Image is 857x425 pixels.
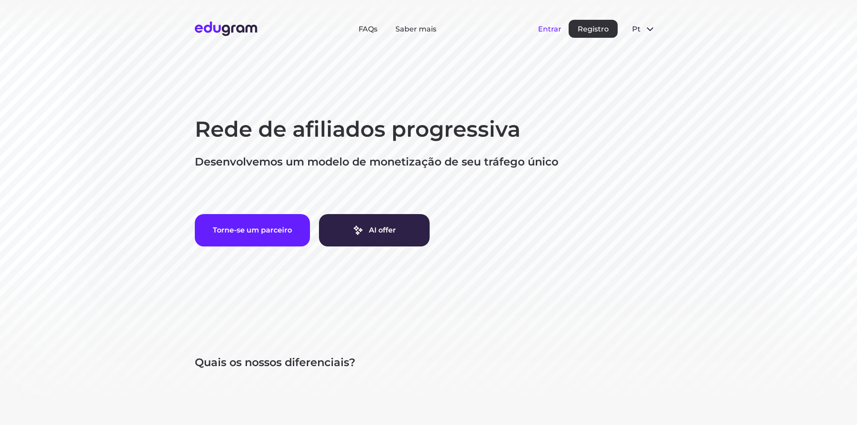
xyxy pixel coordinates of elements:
p: Desenvolvemos um modelo de monetização de seu tráfego único [195,155,663,169]
a: AI offer [319,214,430,246]
button: pt [625,20,663,38]
a: FAQs [359,25,377,33]
p: Quais os nossos diferenciais? [195,355,663,370]
button: Registro [569,20,618,38]
span: pt [632,25,641,33]
img: Edugram Logo [195,22,257,36]
button: Torne-se um parceiro [195,214,310,246]
h1: Rede de afiliados progressiva [195,115,663,144]
a: Saber mais [395,25,436,33]
button: Entrar [538,25,561,33]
